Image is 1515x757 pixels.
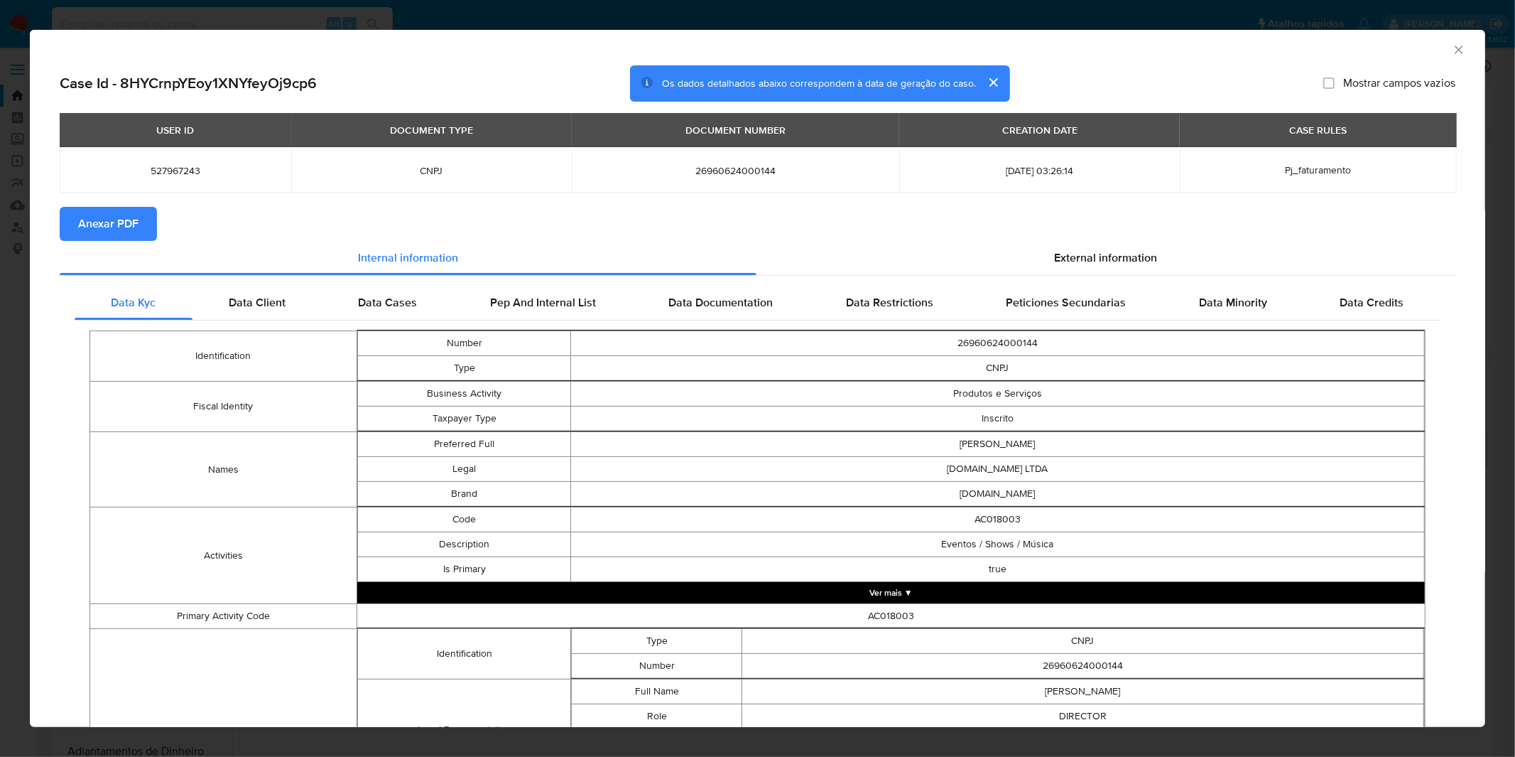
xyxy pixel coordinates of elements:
div: CREATION DATE [994,118,1086,142]
span: Mostrar campos vazios [1343,76,1455,90]
td: Names [90,431,357,507]
td: Number [572,653,742,678]
span: Peticiones Secundarias [1006,294,1126,311]
td: 26960624000144 [742,653,1424,678]
span: Data Restrictions [846,294,933,311]
span: CNPJ [308,164,555,177]
h2: Case Id - 8HYCrnpYEoy1XNYfeyOj9cp6 [60,74,317,92]
td: Eventos / Shows / Música [571,532,1425,557]
td: Code [358,507,571,532]
td: Identification [90,331,357,381]
span: Pj_faturamento [1286,163,1352,177]
td: true [571,557,1425,581]
div: CASE RULES [1281,118,1356,142]
td: Taxpayer Type [358,406,571,431]
span: 527967243 [77,164,274,177]
span: Data Documentation [669,294,773,311]
span: Anexar PDF [78,208,139,240]
span: Internal information [358,249,458,266]
span: Data Minority [1199,294,1267,311]
td: CNPJ [742,628,1424,653]
input: Mostrar campos vazios [1323,77,1335,89]
td: Description [358,532,571,557]
td: Full Name [572,679,742,704]
span: Data Cases [358,294,417,311]
td: 26960624000144 [571,331,1425,355]
td: AC018003 [571,507,1425,532]
td: Identification [358,628,571,679]
button: Anexar PDF [60,207,157,241]
td: Type [572,628,742,653]
td: [PERSON_NAME] [742,679,1424,704]
button: Fechar a janela [1452,43,1465,55]
div: closure-recommendation-modal [30,30,1485,727]
td: AC018003 [357,603,1426,628]
td: Is Primary [358,557,571,581]
td: Business Activity [358,381,571,406]
div: Detailed internal info [75,286,1440,320]
td: CNPJ [571,355,1425,380]
td: [PERSON_NAME] [571,431,1425,456]
span: External information [1054,249,1157,266]
span: [DATE] 03:26:14 [916,164,1163,177]
td: Legal [358,456,571,481]
div: DOCUMENT NUMBER [677,118,794,142]
button: Expand array [357,582,1425,603]
td: [DOMAIN_NAME] LTDA [571,456,1425,481]
td: Role [572,704,742,729]
span: Data Credits [1340,294,1404,311]
td: Number [358,331,571,355]
span: 26960624000144 [589,164,882,177]
span: Os dados detalhados abaixo correspondem à data de geração do caso. [662,76,976,90]
td: Preferred Full [358,431,571,456]
td: [DOMAIN_NAME] [571,481,1425,506]
td: Produtos e Serviços [571,381,1425,406]
button: cerrar [976,65,1010,100]
td: Activities [90,507,357,603]
td: Brand [358,481,571,506]
span: Data Kyc [111,294,156,311]
td: Primary Activity Code [90,603,357,628]
td: Fiscal Identity [90,381,357,431]
td: Inscrito [571,406,1425,431]
div: USER ID [148,118,202,142]
div: DOCUMENT TYPE [381,118,482,142]
td: Type [358,355,571,380]
td: DIRECTOR [742,704,1424,729]
span: Pep And Internal List [490,294,596,311]
span: Data Client [229,294,286,311]
div: Detailed info [60,241,1455,275]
